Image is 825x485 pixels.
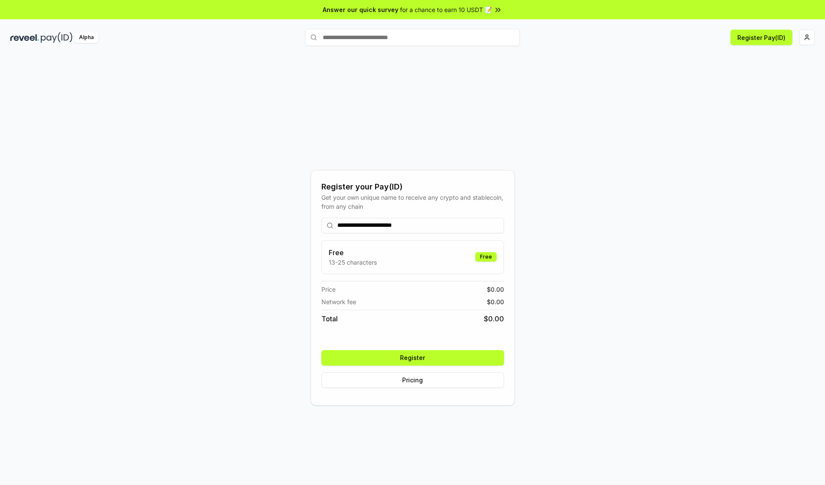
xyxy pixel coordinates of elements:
[487,297,504,306] span: $ 0.00
[321,193,504,211] div: Get your own unique name to receive any crypto and stablecoin, from any chain
[730,30,792,45] button: Register Pay(ID)
[321,297,356,306] span: Network fee
[321,314,338,324] span: Total
[329,247,377,258] h3: Free
[74,32,98,43] div: Alpha
[321,372,504,388] button: Pricing
[475,252,497,262] div: Free
[487,285,504,294] span: $ 0.00
[10,32,39,43] img: reveel_dark
[321,181,504,193] div: Register your Pay(ID)
[329,258,377,267] p: 13-25 characters
[484,314,504,324] span: $ 0.00
[321,350,504,366] button: Register
[323,5,398,14] span: Answer our quick survey
[41,32,73,43] img: pay_id
[321,285,336,294] span: Price
[400,5,492,14] span: for a chance to earn 10 USDT 📝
